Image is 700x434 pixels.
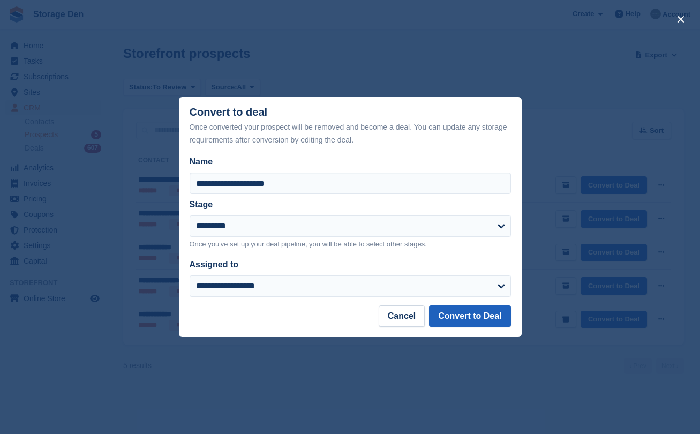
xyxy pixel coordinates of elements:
[429,305,510,327] button: Convert to Deal
[672,11,689,28] button: close
[190,155,511,168] label: Name
[190,260,239,269] label: Assigned to
[190,239,511,250] p: Once you've set up your deal pipeline, you will be able to select other stages.
[190,106,511,146] div: Convert to deal
[379,305,425,327] button: Cancel
[190,121,511,146] div: Once converted your prospect will be removed and become a deal. You can update any storage requir...
[190,200,213,209] label: Stage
